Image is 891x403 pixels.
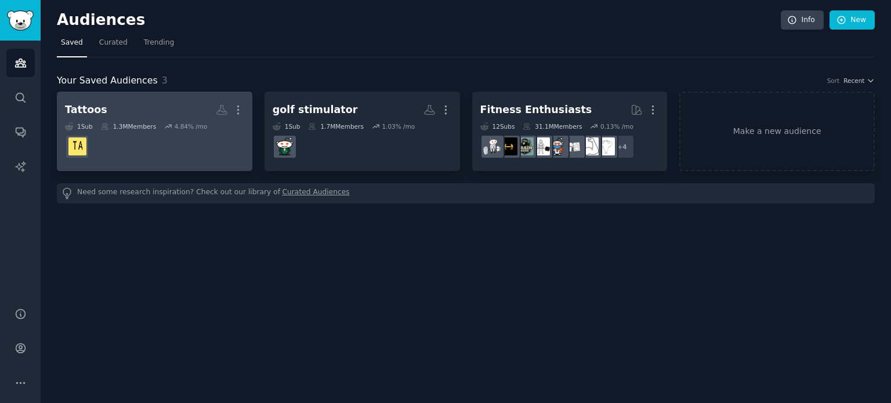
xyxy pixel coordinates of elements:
div: golf stimulator [273,103,358,117]
a: Info [781,10,824,30]
div: Need some research inspiration? Check out our library of [57,183,875,204]
span: Your Saved Audiences [57,74,158,88]
a: New [830,10,875,30]
img: GYM [532,137,550,155]
a: Tattoos1Sub1.3MMembers4.84% /motattooadvice [57,92,252,171]
a: Trending [140,34,178,57]
button: Recent [843,77,875,85]
div: 4.84 % /mo [175,122,208,130]
img: GummySearch logo [7,10,34,31]
img: weightroom [483,137,501,155]
div: + 4 [610,135,635,159]
img: workout [499,137,517,155]
div: 31.1M Members [523,122,582,130]
div: 1 Sub [273,122,300,130]
a: golf stimulator1Sub1.7MMembers1.03% /mogolf [265,92,460,171]
div: Tattoos [65,103,107,117]
span: Saved [61,38,83,48]
span: Curated [99,38,128,48]
img: golf [276,137,294,155]
div: 12 Sub s [480,122,515,130]
img: GymMotivation [516,137,534,155]
a: Curated Audiences [282,187,350,199]
div: 1 Sub [65,122,93,130]
div: 1.03 % /mo [382,122,415,130]
img: tattooadvice [68,137,86,155]
span: Recent [843,77,864,85]
span: Trending [144,38,174,48]
img: loseit [564,137,582,155]
img: Fitness [597,137,615,155]
h2: Audiences [57,11,781,30]
a: Curated [95,34,132,57]
div: 1.3M Members [101,122,156,130]
img: strength_training [581,137,599,155]
div: 0.13 % /mo [600,122,633,130]
img: Health [548,137,566,155]
div: 1.7M Members [308,122,363,130]
div: Fitness Enthusiasts [480,103,592,117]
span: 3 [162,75,168,86]
a: Saved [57,34,87,57]
a: Fitness Enthusiasts12Subs31.1MMembers0.13% /mo+4Fitnessstrength_trainingloseitHealthGYMGymMotivat... [472,92,668,171]
a: Make a new audience [679,92,875,171]
div: Sort [827,77,840,85]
